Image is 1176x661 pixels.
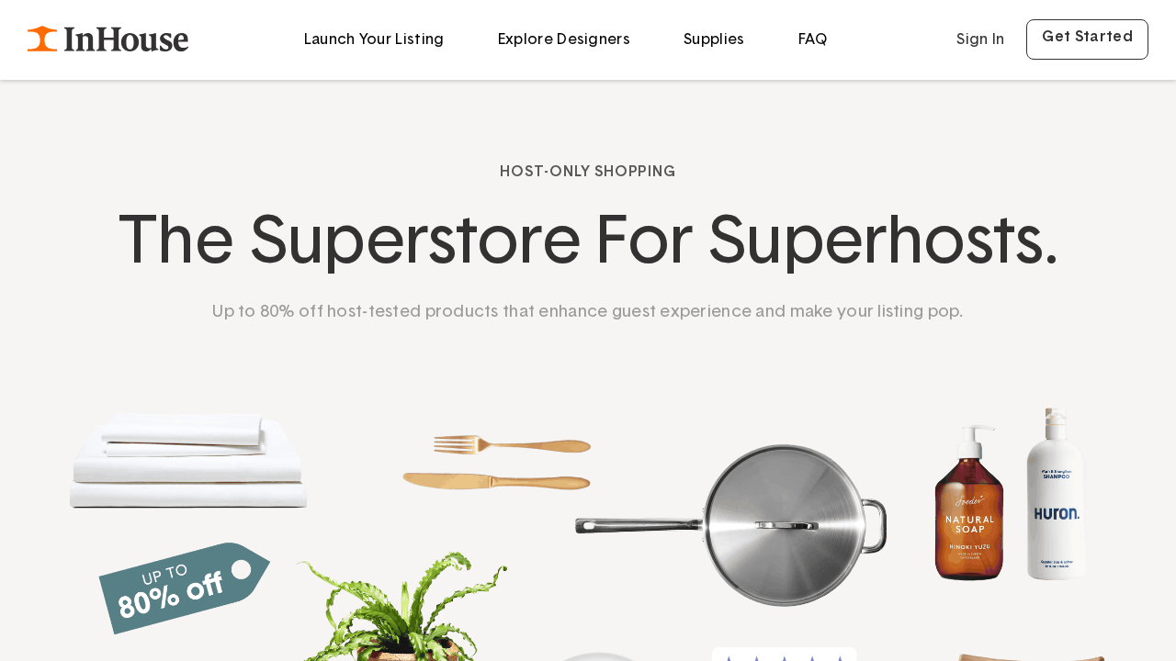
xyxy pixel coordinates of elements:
[46,207,1130,279] h3: The Superstore For Superhosts.
[798,32,828,47] a: FAQ
[498,32,630,47] a: Explore Designers
[684,32,745,47] a: Supplies
[46,163,1130,183] h5: HOST-ONLY SHOPPING
[942,15,1019,65] a: Sign In
[1026,19,1148,60] a: Get Started
[46,302,1130,323] p: Up to 80% off host-tested products that enhance guest experience and make your listing pop.
[304,32,445,47] a: Launch Your Listing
